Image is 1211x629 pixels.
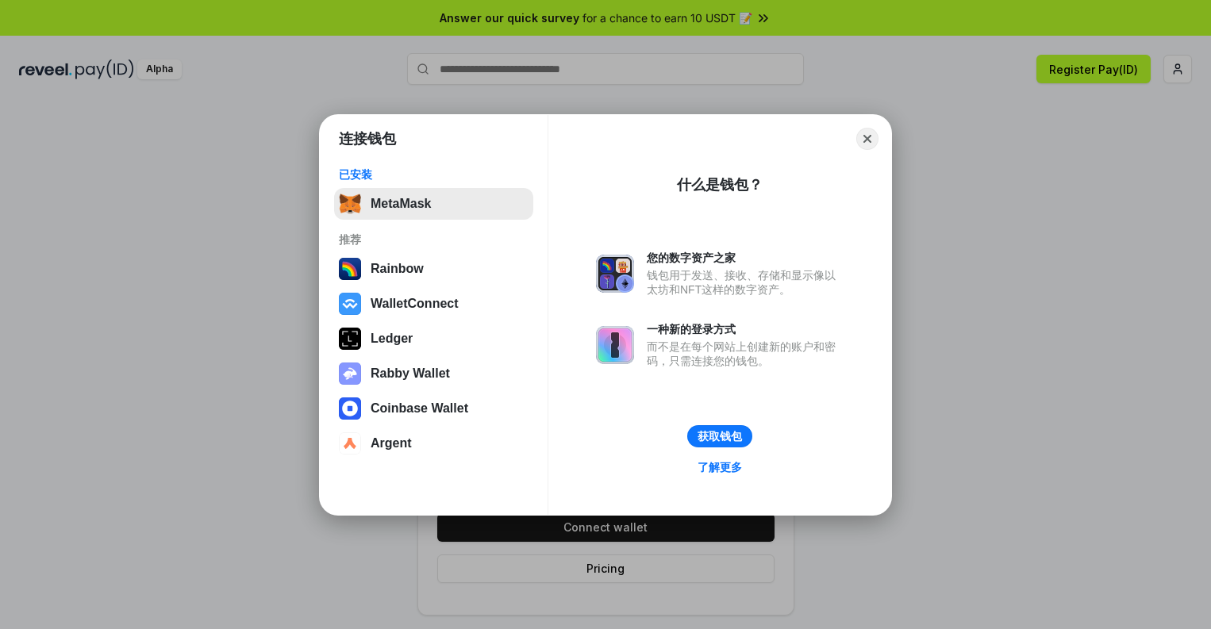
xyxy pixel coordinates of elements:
button: Close [856,128,878,150]
div: MetaMask [371,197,431,211]
img: svg+xml,%3Csvg%20width%3D%22120%22%20height%3D%22120%22%20viewBox%3D%220%200%20120%20120%22%20fil... [339,258,361,280]
img: svg+xml,%3Csvg%20xmlns%3D%22http%3A%2F%2Fwww.w3.org%2F2000%2Fsvg%22%20fill%3D%22none%22%20viewBox... [596,326,634,364]
img: svg+xml,%3Csvg%20xmlns%3D%22http%3A%2F%2Fwww.w3.org%2F2000%2Fsvg%22%20width%3D%2228%22%20height%3... [339,328,361,350]
button: Coinbase Wallet [334,393,533,424]
div: Rabby Wallet [371,366,450,381]
button: Ledger [334,323,533,355]
div: 推荐 [339,232,529,247]
img: svg+xml,%3Csvg%20width%3D%2228%22%20height%3D%2228%22%20viewBox%3D%220%200%2028%2028%22%20fill%3D... [339,432,361,454]
img: svg+xml,%3Csvg%20width%3D%2228%22%20height%3D%2228%22%20viewBox%3D%220%200%2028%2028%22%20fill%3D... [339,293,361,315]
button: Rabby Wallet [334,358,533,389]
div: 您的数字资产之家 [647,251,844,265]
img: svg+xml,%3Csvg%20xmlns%3D%22http%3A%2F%2Fwww.w3.org%2F2000%2Fsvg%22%20fill%3D%22none%22%20viewBox... [596,255,634,293]
div: 获取钱包 [698,429,742,443]
div: Argent [371,436,412,451]
img: svg+xml,%3Csvg%20width%3D%2228%22%20height%3D%2228%22%20viewBox%3D%220%200%2028%2028%22%20fill%3D... [339,397,361,420]
h1: 连接钱包 [339,129,396,148]
div: Ledger [371,332,413,346]
img: svg+xml,%3Csvg%20xmlns%3D%22http%3A%2F%2Fwww.w3.org%2F2000%2Fsvg%22%20fill%3D%22none%22%20viewBox... [339,362,361,385]
div: 钱包用于发送、接收、存储和显示像以太坊和NFT这样的数字资产。 [647,268,844,297]
div: WalletConnect [371,297,459,311]
button: WalletConnect [334,288,533,320]
div: Rainbow [371,262,424,276]
img: svg+xml,%3Csvg%20fill%3D%22none%22%20height%3D%2233%22%20viewBox%3D%220%200%2035%2033%22%20width%... [339,193,361,215]
button: MetaMask [334,188,533,220]
a: 了解更多 [688,457,752,478]
div: 已安装 [339,167,529,182]
div: 而不是在每个网站上创建新的账户和密码，只需连接您的钱包。 [647,339,844,368]
div: 什么是钱包？ [677,175,763,194]
button: Rainbow [334,253,533,285]
div: 一种新的登录方式 [647,322,844,336]
button: Argent [334,428,533,459]
div: Coinbase Wallet [371,401,468,416]
button: 获取钱包 [687,425,752,447]
div: 了解更多 [698,460,742,474]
